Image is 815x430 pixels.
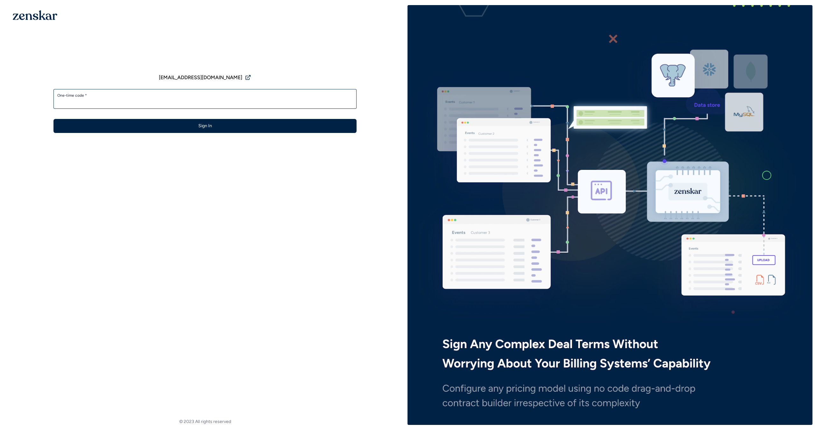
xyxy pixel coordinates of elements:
footer: © 2023 All rights reserved [3,419,407,425]
img: 1OGAJ2xQqyY4LXKgY66KYq0eOWRCkrZdAb3gUhuVAqdWPZE9SRJmCz+oDMSn4zDLXe31Ii730ItAGKgCKgCCgCikA4Av8PJUP... [13,10,57,20]
label: One-time code * [57,93,353,98]
span: [EMAIL_ADDRESS][DOMAIN_NAME] [159,74,242,81]
button: Sign In [53,119,357,133]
